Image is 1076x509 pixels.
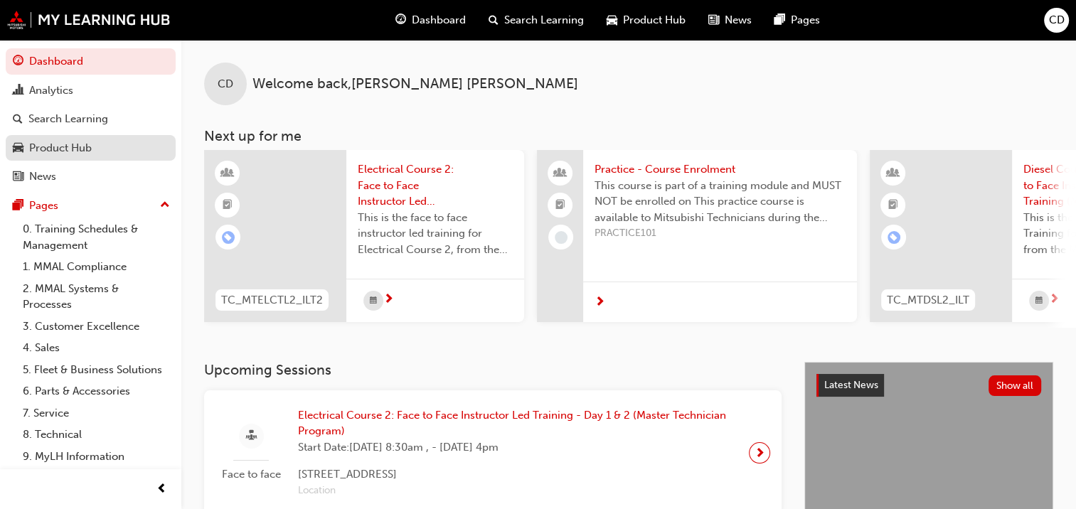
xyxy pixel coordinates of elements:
[383,294,394,306] span: next-icon
[989,375,1042,396] button: Show all
[181,128,1076,144] h3: Next up for me
[888,196,898,215] span: booktick-icon
[252,76,578,92] span: Welcome back , [PERSON_NAME] [PERSON_NAME]
[504,12,584,28] span: Search Learning
[6,106,176,132] a: Search Learning
[17,278,176,316] a: 2. MMAL Systems & Processes
[477,6,595,35] a: search-iconSearch Learning
[755,443,765,463] span: next-icon
[222,231,235,244] span: learningRecordVerb_ENROLL-icon
[13,171,23,183] span: news-icon
[17,256,176,278] a: 1. MMAL Compliance
[28,111,108,127] div: Search Learning
[1044,8,1069,33] button: CD
[6,77,176,104] a: Analytics
[17,218,176,256] a: 0. Training Schedules & Management
[888,164,898,183] span: learningResourceType_INSTRUCTOR_LED-icon
[595,296,605,309] span: next-icon
[17,446,176,468] a: 9. MyLH Information
[595,161,846,178] span: Practice - Course Enrolment
[774,11,785,29] span: pages-icon
[298,466,737,483] span: [STREET_ADDRESS]
[607,11,617,29] span: car-icon
[887,292,969,309] span: TC_MTDSL2_ILT
[7,11,171,29] img: mmal
[13,113,23,126] span: search-icon
[160,196,170,215] span: up-icon
[298,483,737,499] span: Location
[298,439,737,456] span: Start Date: [DATE] 8:30am , - [DATE] 4pm
[17,424,176,446] a: 8. Technical
[13,85,23,97] span: chart-icon
[6,193,176,219] button: Pages
[6,45,176,193] button: DashboardAnalyticsSearch LearningProduct HubNews
[412,12,466,28] span: Dashboard
[218,76,233,92] span: CD
[816,374,1041,397] a: Latest NewsShow all
[17,467,176,489] a: All Pages
[595,225,846,242] span: PRACTICE101
[17,316,176,338] a: 3. Customer Excellence
[384,6,477,35] a: guage-iconDashboard
[204,150,524,322] a: TC_MTELCTL2_ILT2Electrical Course 2: Face to Face Instructor Led Training - Day 1 & 2 (Master Tec...
[489,11,499,29] span: search-icon
[725,12,752,28] span: News
[595,6,697,35] a: car-iconProduct Hub
[223,164,233,183] span: learningResourceType_INSTRUCTOR_LED-icon
[17,359,176,381] a: 5. Fleet & Business Solutions
[13,55,23,68] span: guage-icon
[555,164,565,183] span: people-icon
[370,292,377,310] span: calendar-icon
[29,168,56,185] div: News
[358,210,513,258] span: This is the face to face instructor led training for Electrical Course 2, from the Master Technic...
[298,407,737,439] span: Electrical Course 2: Face to Face Instructor Led Training - Day 1 & 2 (Master Technician Program)
[221,292,323,309] span: TC_MTELCTL2_ILT2
[1049,294,1060,306] span: next-icon
[156,481,167,498] span: prev-icon
[555,231,568,244] span: learningRecordVerb_NONE-icon
[6,164,176,190] a: News
[6,48,176,75] a: Dashboard
[17,402,176,424] a: 7. Service
[204,362,782,378] h3: Upcoming Sessions
[13,142,23,155] span: car-icon
[791,12,820,28] span: Pages
[888,231,900,244] span: learningRecordVerb_ENROLL-icon
[13,200,23,213] span: pages-icon
[29,140,92,156] div: Product Hub
[1035,292,1043,310] span: calendar-icon
[358,161,513,210] span: Electrical Course 2: Face to Face Instructor Led Training - Day 1 & 2 (Master Technician Program)
[1049,12,1065,28] span: CD
[29,198,58,214] div: Pages
[246,427,257,445] span: sessionType_FACE_TO_FACE-icon
[555,196,565,215] span: booktick-icon
[763,6,831,35] a: pages-iconPages
[215,466,287,483] span: Face to face
[824,379,878,391] span: Latest News
[29,82,73,99] div: Analytics
[395,11,406,29] span: guage-icon
[623,12,686,28] span: Product Hub
[595,178,846,226] span: This course is part of a training module and MUST NOT be enrolled on This practice course is avai...
[17,337,176,359] a: 4. Sales
[537,150,857,322] a: Practice - Course EnrolmentThis course is part of a training module and MUST NOT be enrolled on T...
[215,402,770,505] a: Face to faceElectrical Course 2: Face to Face Instructor Led Training - Day 1 & 2 (Master Technic...
[6,135,176,161] a: Product Hub
[223,196,233,215] span: booktick-icon
[697,6,763,35] a: news-iconNews
[17,380,176,402] a: 6. Parts & Accessories
[708,11,719,29] span: news-icon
